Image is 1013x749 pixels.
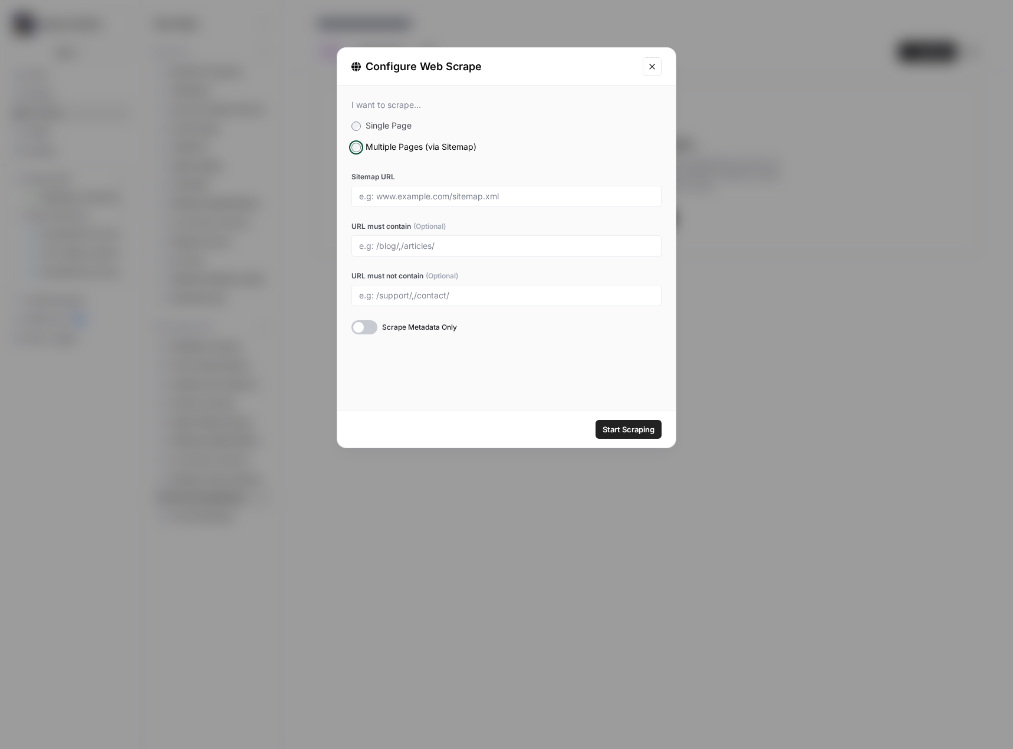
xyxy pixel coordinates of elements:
span: Multiple Pages (via Sitemap) [366,142,476,152]
input: e.g: www.example.com/sitemap.xml [359,191,654,202]
input: Single Page [351,121,361,131]
label: URL must contain [351,221,662,232]
button: Close modal [643,57,662,76]
span: Start Scraping [603,423,654,435]
div: I want to scrape... [351,100,662,110]
input: e.g: /support/,/contact/ [359,290,654,301]
span: Scrape Metadata Only [382,322,457,333]
span: (Optional) [426,271,458,281]
span: (Optional) [413,221,446,232]
label: Sitemap URL [351,172,662,182]
span: Single Page [366,120,412,130]
button: Start Scraping [596,420,662,439]
input: Multiple Pages (via Sitemap) [351,143,361,152]
label: URL must not contain [351,271,662,281]
input: e.g: /blog/,/articles/ [359,241,654,251]
div: Configure Web Scrape [351,58,636,75]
